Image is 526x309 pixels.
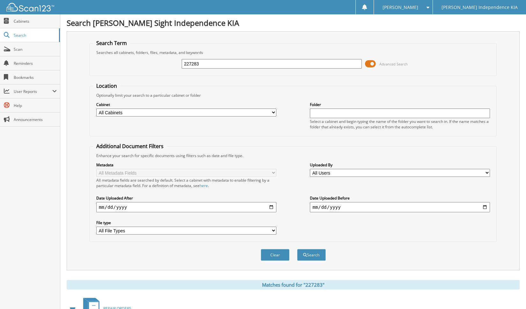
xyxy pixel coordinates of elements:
legend: Additional Document Filters [93,143,167,150]
span: Help [14,103,57,108]
label: Uploaded By [310,162,490,168]
a: here [200,183,208,188]
div: All metadata fields are searched by default. Select a cabinet with metadata to enable filtering b... [96,177,276,188]
span: Reminders [14,61,57,66]
span: Announcements [14,117,57,122]
div: Matches found for "227283" [67,280,520,290]
div: Enhance your search for specific documents using filters such as date and file type. [93,153,493,158]
span: [PERSON_NAME] [383,5,418,9]
button: Search [297,249,326,261]
legend: Location [93,82,120,89]
h1: Search [PERSON_NAME] Sight Independence KIA [67,18,520,28]
label: Folder [310,102,490,107]
button: Clear [261,249,289,261]
div: Optionally limit your search to a particular cabinet or folder [93,93,493,98]
input: end [310,202,490,212]
span: User Reports [14,89,52,94]
div: Searches all cabinets, folders, files, metadata, and keywords [93,50,493,55]
span: Advanced Search [379,62,408,66]
label: Date Uploaded After [96,195,276,201]
span: Scan [14,47,57,52]
legend: Search Term [93,40,130,47]
span: [PERSON_NAME] Independence KIA [442,5,518,9]
label: Cabinet [96,102,276,107]
div: Select a cabinet and begin typing the name of the folder you want to search in. If the name match... [310,119,490,130]
span: Bookmarks [14,75,57,80]
img: scan123-logo-white.svg [6,3,54,11]
span: Search [14,33,56,38]
span: Cabinets [14,19,57,24]
input: start [96,202,276,212]
label: Date Uploaded Before [310,195,490,201]
label: Metadata [96,162,276,168]
label: File type [96,220,276,225]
